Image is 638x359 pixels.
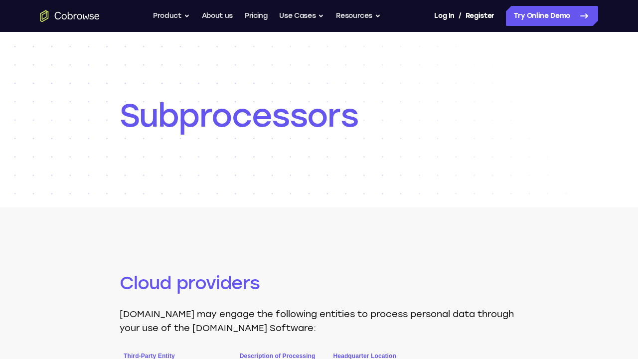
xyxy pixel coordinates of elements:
button: Product [153,6,190,26]
span: / [459,10,462,22]
p: [DOMAIN_NAME] may engage the following entities to process personal data through your use of the ... [120,307,518,335]
h1: Subprocessors [120,96,518,136]
button: Resources [336,6,381,26]
a: About us [202,6,233,26]
a: Pricing [245,6,268,26]
a: Log In [434,6,454,26]
a: Register [466,6,494,26]
a: Go to the home page [40,10,100,22]
a: Try Online Demo [506,6,598,26]
button: Use Cases [279,6,324,26]
h2: Cloud providers [120,271,518,295]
